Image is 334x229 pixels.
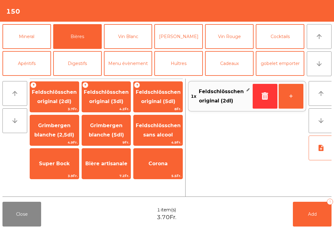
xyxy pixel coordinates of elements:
i: arrow_upward [11,90,19,97]
i: arrow_downward [317,117,325,124]
button: Vin Rouge [205,24,254,49]
button: [PERSON_NAME] [154,24,203,49]
button: Huîtres [154,51,203,76]
button: Mineral [2,24,51,49]
span: 8Fr. [134,106,182,112]
button: Digestifs [53,51,102,76]
span: 3.9Fr. [30,173,79,179]
button: arrow_downward [309,108,333,133]
button: Vin Blanc [104,24,152,49]
button: Cocktails [256,24,304,49]
button: arrow_upward [307,24,332,49]
span: 1x [191,87,196,106]
i: note_add [317,144,325,152]
span: 4.9Fr. [134,140,182,145]
i: arrow_upward [317,90,325,97]
button: Cadeaux [205,51,254,76]
button: Add1 [293,202,332,227]
button: Menu évènement [104,51,152,76]
span: + [82,82,88,88]
i: arrow_downward [11,117,19,124]
span: Feldschlösschen original (2dl) [199,87,244,106]
i: arrow_downward [315,60,323,67]
span: 5.5Fr. [134,173,182,179]
span: + [134,82,140,88]
button: arrow_downward [2,108,27,133]
span: 3.70Fr. [157,213,176,222]
button: gobelet emporter [256,51,304,76]
span: item(s) [161,207,176,213]
span: Feldschlösschen original (2dl) [32,89,77,104]
button: arrow_downward [307,51,332,76]
span: 4.2Fr. [82,106,131,112]
button: Apéritifs [2,51,51,76]
span: 1 [157,207,160,213]
span: Grimbergen blanche (5dl) [89,123,124,138]
span: + [30,82,36,88]
span: Super Bock [39,161,70,166]
span: Bière artisanale [85,161,127,166]
button: arrow_upward [309,81,333,106]
i: arrow_upward [315,33,323,40]
button: arrow_upward [2,81,27,106]
span: 7.2Fr. [82,173,131,179]
button: Bières [53,24,102,49]
span: 3.7Fr. [30,106,79,112]
button: note_add [309,136,333,160]
span: Corona [148,161,168,166]
span: Feldschlösschen original (3dl) [84,89,129,104]
div: 1 [327,199,333,205]
span: 9Fr. [82,140,131,145]
span: 4.9Fr. [30,140,79,145]
span: Feldschlösschen original (5dl) [136,89,181,104]
button: Close [2,202,41,227]
span: Add [308,211,317,217]
span: Feldschlösschen sans alcool [136,123,181,138]
span: Grimbergen blanche (2,5dl) [34,123,74,138]
h4: 150 [6,7,20,16]
button: + [279,84,303,109]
